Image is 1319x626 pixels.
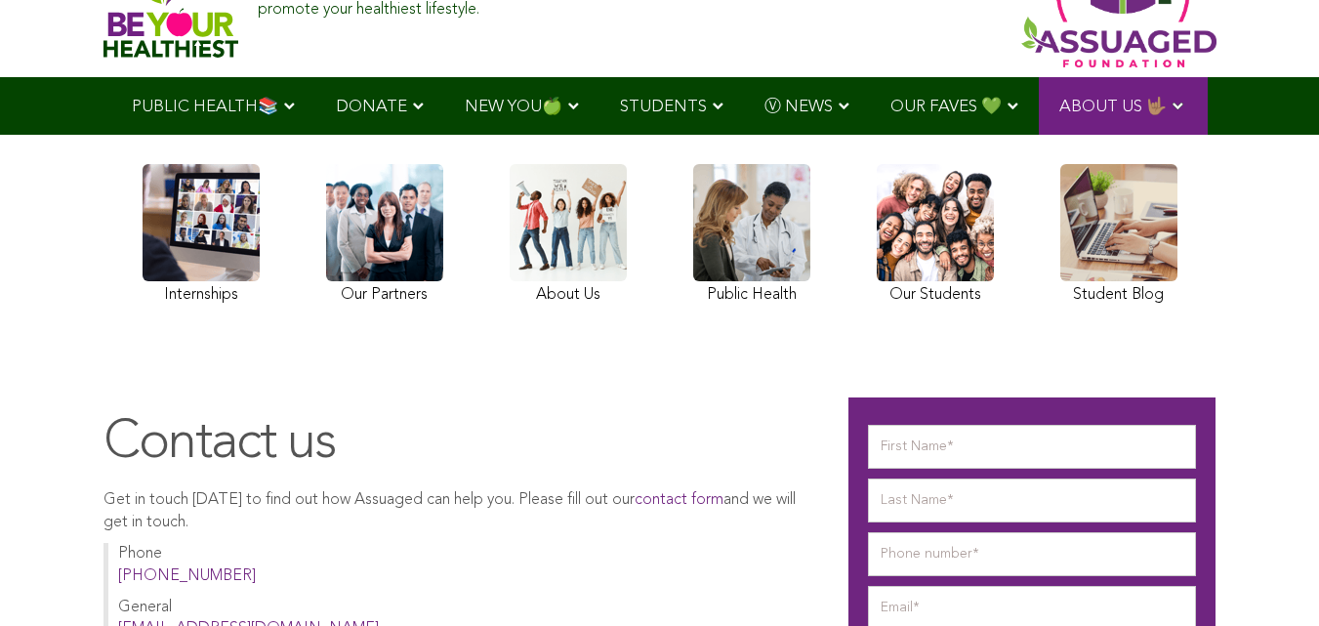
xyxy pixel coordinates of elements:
[103,489,810,533] p: Get in touch [DATE] to find out how Assuaged can help you. Please fill out our and we will get in...
[868,479,1196,522] input: Last Name*
[465,99,562,115] span: NEW YOU🍏
[1059,99,1167,115] span: ABOUT US 🤟🏽
[103,412,810,476] h1: Contact us
[868,425,1196,469] input: First Name*
[118,568,256,584] a: [PHONE_NUMBER]
[132,99,278,115] span: PUBLIC HEALTH📚
[868,532,1196,576] input: Phone number*
[103,77,1216,135] div: Navigation Menu
[764,99,833,115] span: Ⓥ NEWS
[890,99,1002,115] span: OUR FAVES 💚
[1221,532,1319,626] iframe: Chat Widget
[336,99,407,115] span: DONATE
[118,543,810,587] p: Phone
[620,99,707,115] span: STUDENTS
[635,492,723,508] a: contact form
